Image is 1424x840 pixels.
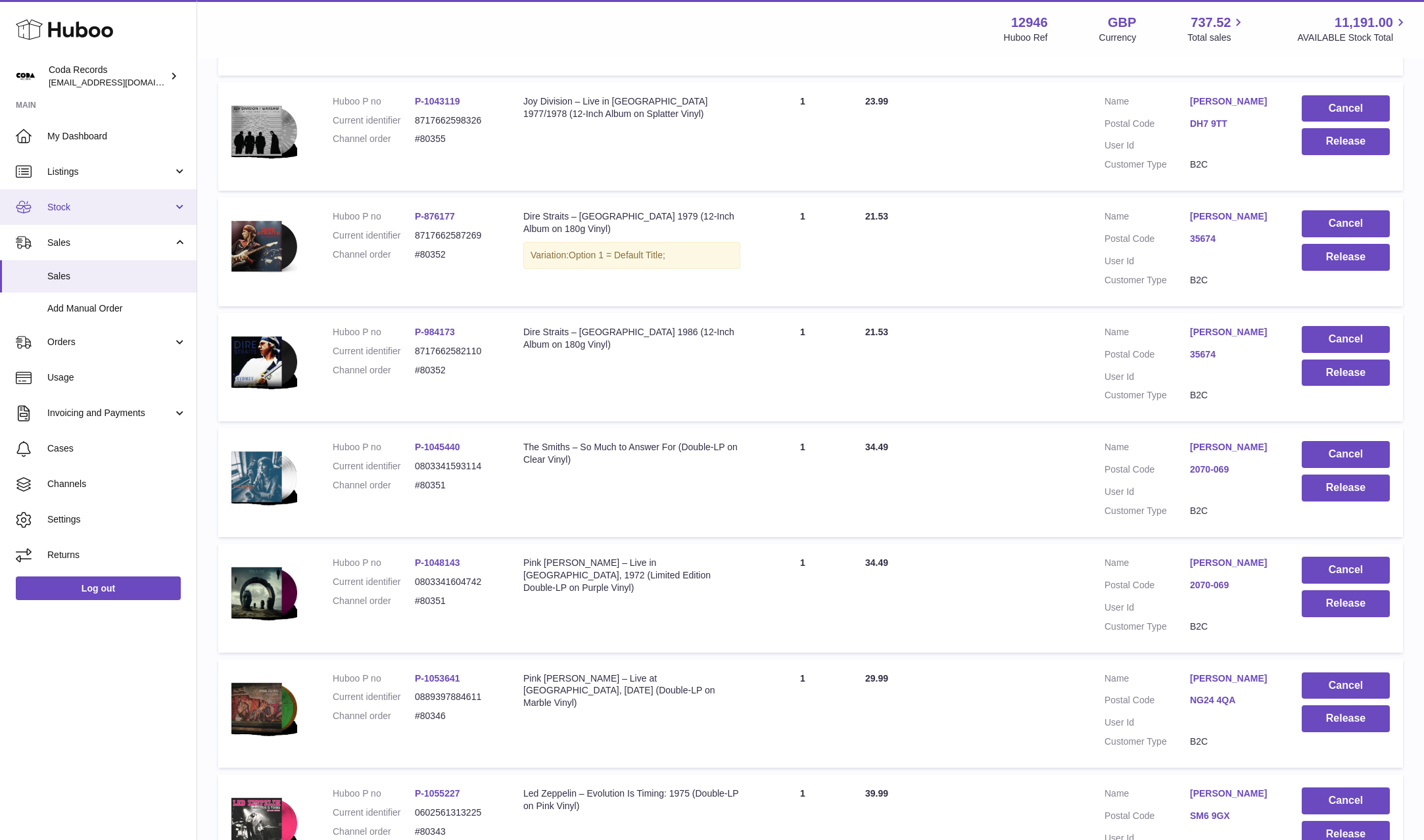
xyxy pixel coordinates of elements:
td: 1 [753,82,852,191]
img: 129461747831384.png [231,441,297,512]
div: Dire Straits – [GEOGRAPHIC_DATA] 1986 (12-Inch Album on 180g Vinyl) [523,326,740,351]
button: Release [1302,128,1390,155]
a: P-1043119 [415,96,460,106]
dt: Postal Code [1104,810,1190,826]
dd: 8717662598326 [415,114,497,127]
button: Cancel [1302,326,1390,353]
span: 34.49 [865,442,888,452]
img: 129461753963189.png [231,672,297,743]
dt: Customer Type [1104,505,1190,517]
dt: Customer Type [1104,389,1190,402]
div: Huboo Ref [1004,32,1048,44]
img: DireStraitsSanFrancisco1979VinylMockupforShopify.png [231,210,297,281]
dt: Customer Type [1104,735,1190,748]
a: 2070-069 [1190,579,1275,592]
dt: Name [1104,210,1190,226]
dt: Huboo P no [333,672,415,685]
dt: Name [1104,326,1190,342]
span: Total sales [1187,32,1246,44]
dt: Huboo P no [333,95,415,108]
dt: Postal Code [1104,233,1190,248]
a: 737.52 Total sales [1187,14,1246,44]
dt: Postal Code [1104,348,1190,364]
span: 29.99 [865,673,888,684]
dt: Name [1104,441,1190,457]
dt: Current identifier [333,576,415,588]
dt: Channel order [333,364,415,377]
button: Release [1302,590,1390,617]
span: 34.49 [865,557,888,568]
dd: #80352 [415,248,497,261]
dd: 8717662582110 [415,345,497,358]
dt: Customer Type [1104,620,1190,633]
dd: B2C [1190,389,1275,402]
dd: B2C [1190,158,1275,171]
span: 23.99 [865,96,888,106]
span: [EMAIL_ADDRESS][DOMAIN_NAME] [49,77,193,87]
dd: B2C [1190,620,1275,633]
dt: Current identifier [333,345,415,358]
dt: User Id [1104,371,1190,383]
button: Cancel [1302,95,1390,122]
dd: 8717662587269 [415,229,497,242]
div: The Smiths – So Much to Answer For (Double-LP on Clear Vinyl) [523,441,740,466]
a: [PERSON_NAME] [1190,787,1275,800]
dt: Name [1104,787,1190,803]
div: Led Zeppelin – Evolution Is Timing: 1975 (Double-LP on Pink Vinyl) [523,787,740,812]
dt: Huboo P no [333,787,415,800]
a: P-1048143 [415,557,460,568]
img: 129461715191455.png [231,326,297,397]
dd: #80352 [415,364,497,377]
span: Usage [47,371,187,384]
dt: Current identifier [333,806,415,819]
a: P-876177 [415,211,455,222]
a: [PERSON_NAME] [1190,210,1275,223]
a: 35674 [1190,233,1275,245]
dt: Current identifier [333,114,415,127]
img: 1746022214.png [231,95,297,166]
button: Cancel [1302,672,1390,699]
a: 11,191.00 AVAILABLE Stock Total [1297,14,1408,44]
dd: #80355 [415,133,497,145]
span: My Dashboard [47,130,187,143]
button: Cancel [1302,557,1390,584]
dt: Huboo P no [333,441,415,454]
dd: 0803341604742 [415,576,497,588]
div: Joy Division – Live in [GEOGRAPHIC_DATA] 1977/1978 (12-Inch Album on Splatter Vinyl) [523,95,740,120]
a: [PERSON_NAME] [1190,95,1275,108]
span: 39.99 [865,788,888,799]
span: 21.53 [865,211,888,222]
span: 21.53 [865,327,888,337]
div: Pink [PERSON_NAME] – Live in [GEOGRAPHIC_DATA], 1972 (Limited Edition Double-LP on Purple Vinyl) [523,557,740,594]
span: Option 1 = Default Title; [569,250,665,260]
dd: B2C [1190,505,1275,517]
a: P-1053641 [415,673,460,684]
span: Add Manual Order [47,302,187,315]
span: 11,191.00 [1335,14,1393,32]
dt: User Id [1104,486,1190,498]
a: P-1055227 [415,788,460,799]
dt: Postal Code [1104,694,1190,710]
span: Channels [47,478,187,490]
img: 129461749994657.png [231,557,297,628]
dt: Huboo P no [333,326,415,338]
a: P-984173 [415,327,455,337]
dt: Huboo P no [333,557,415,569]
button: Release [1302,360,1390,386]
div: Variation: [523,242,740,269]
a: [PERSON_NAME] [1190,672,1275,685]
span: 737.52 [1191,14,1231,32]
dt: Channel order [333,595,415,607]
button: Cancel [1302,441,1390,468]
span: Sales [47,237,173,249]
dt: Current identifier [333,460,415,473]
dd: B2C [1190,735,1275,748]
a: [PERSON_NAME] [1190,441,1275,454]
span: Invoicing and Payments [47,407,173,419]
dt: User Id [1104,255,1190,268]
dt: Postal Code [1104,579,1190,595]
dt: Channel order [333,133,415,145]
a: P-1045440 [415,442,460,452]
dt: Customer Type [1104,274,1190,287]
dt: Huboo P no [333,210,415,223]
